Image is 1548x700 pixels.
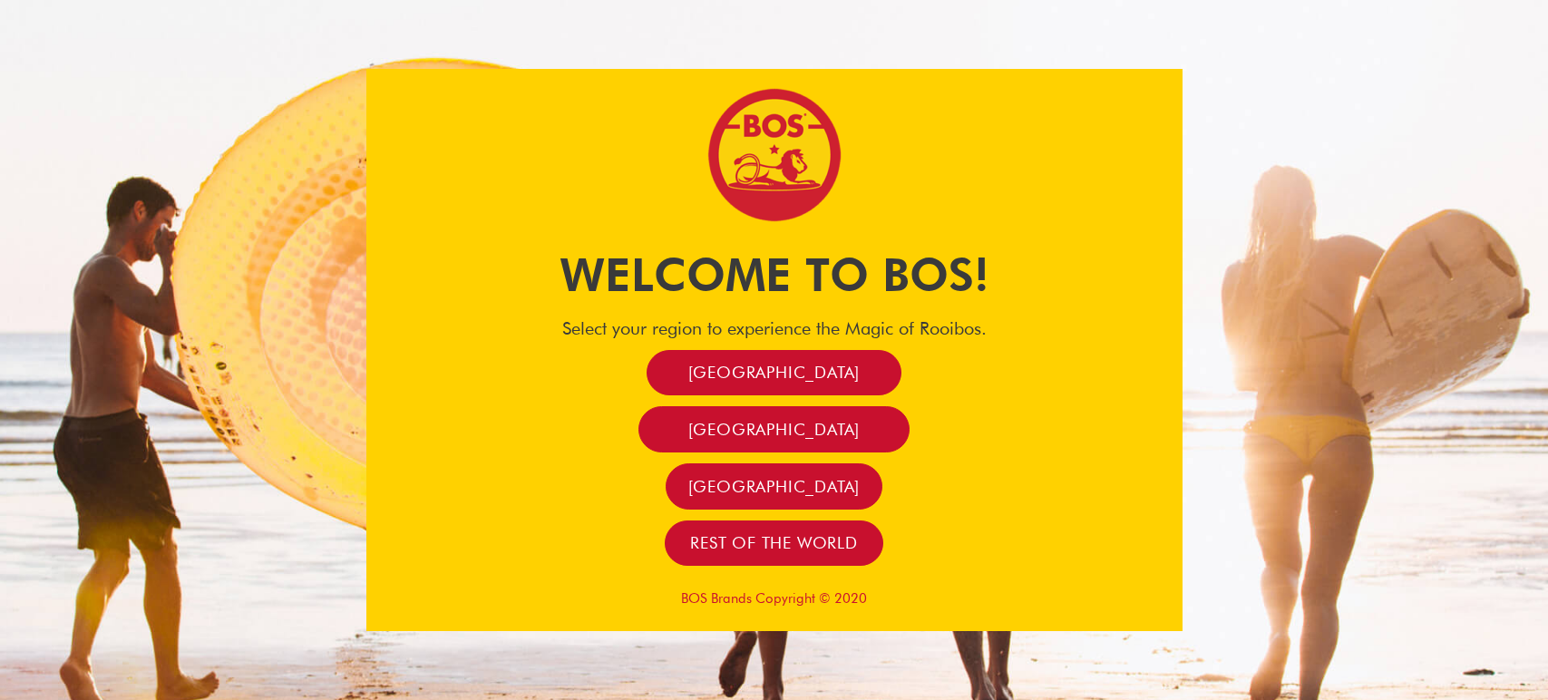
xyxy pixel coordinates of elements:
h4: Select your region to experience the Magic of Rooibos. [366,317,1183,339]
a: Rest of the world [665,520,883,567]
a: [GEOGRAPHIC_DATA] [638,406,910,452]
span: Rest of the world [690,532,858,553]
p: BOS Brands Copyright © 2020 [366,590,1183,607]
span: [GEOGRAPHIC_DATA] [688,362,861,383]
span: [GEOGRAPHIC_DATA] [688,419,861,440]
a: [GEOGRAPHIC_DATA] [666,463,881,510]
img: Bos Brands [706,87,842,223]
a: [GEOGRAPHIC_DATA] [647,350,902,396]
h1: Welcome to BOS! [366,243,1183,306]
span: [GEOGRAPHIC_DATA] [688,476,861,497]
